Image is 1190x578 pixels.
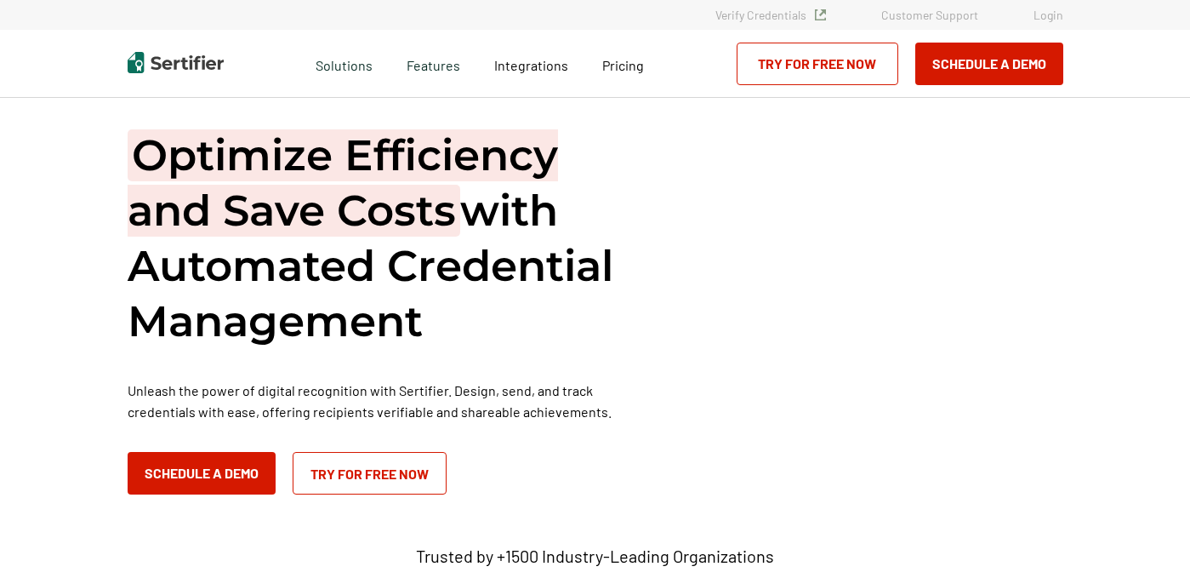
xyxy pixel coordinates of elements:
[128,380,638,422] p: Unleash the power of digital recognition with Sertifier. Design, send, and track credentials with...
[494,57,568,73] span: Integrations
[316,53,373,74] span: Solutions
[602,53,644,74] a: Pricing
[602,57,644,73] span: Pricing
[1033,8,1063,22] a: Login
[128,52,224,73] img: Sertifier | Digital Credentialing Platform
[416,546,774,567] p: Trusted by +1500 Industry-Leading Organizations
[128,129,558,237] span: Optimize Efficiency and Save Costs
[293,452,447,495] a: Try for Free Now
[881,8,978,22] a: Customer Support
[715,8,826,22] a: Verify Credentials
[494,53,568,74] a: Integrations
[407,53,460,74] span: Features
[128,128,638,349] h1: with Automated Credential Management
[815,9,826,20] img: Verified
[737,43,898,85] a: Try for Free Now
